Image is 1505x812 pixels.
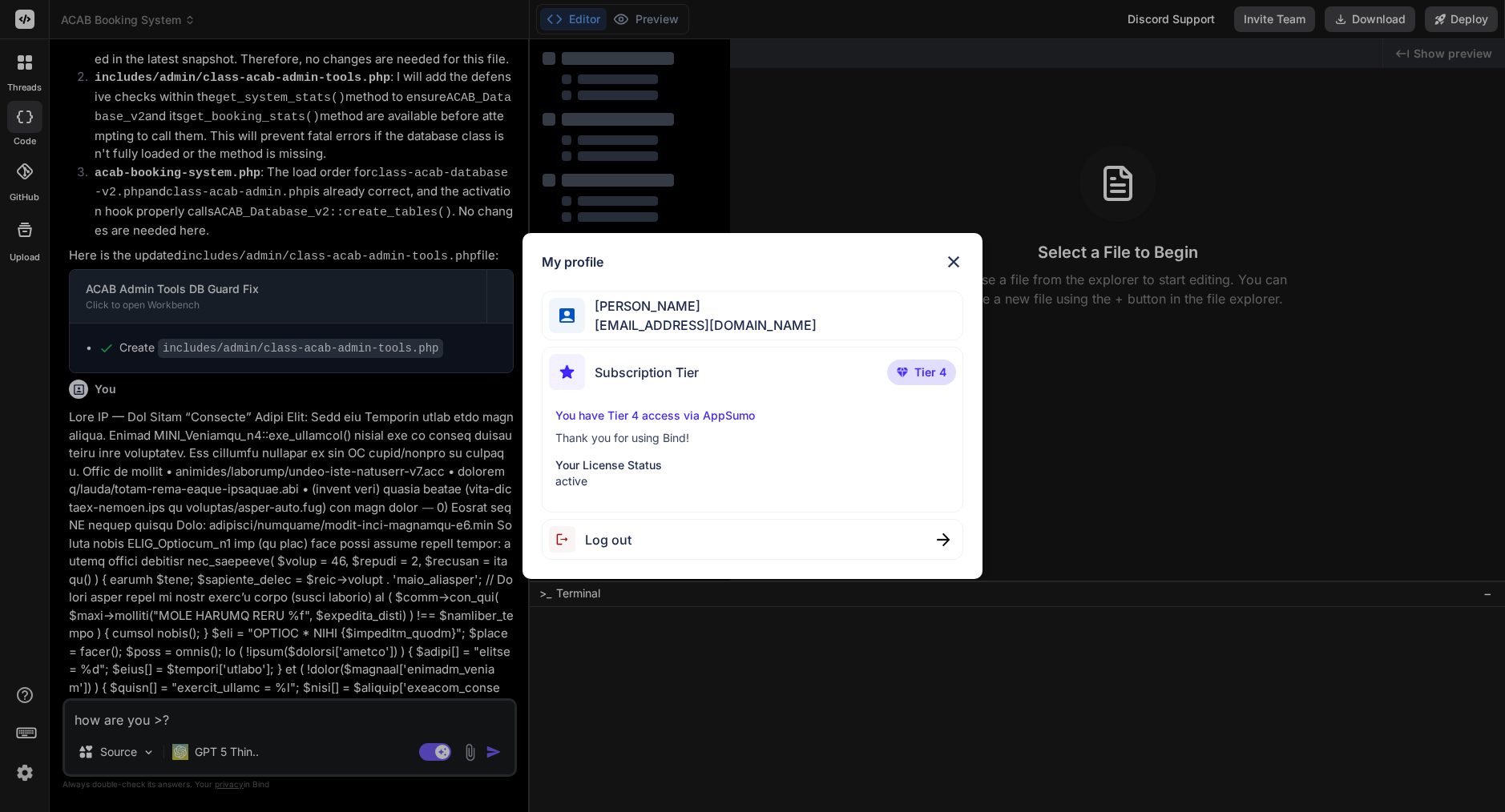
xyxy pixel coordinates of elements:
[542,252,603,271] h1: My profile
[944,252,963,271] img: close
[595,363,699,382] span: Subscription Tier
[937,533,950,546] img: close
[897,368,908,377] img: premium
[555,430,950,446] p: Thank you for using Bind!
[549,526,585,553] img: logout
[585,530,631,549] span: Log out
[914,364,946,380] span: Tier 4
[555,473,950,489] p: active
[559,308,575,324] img: profile
[585,316,817,335] span: [EMAIL_ADDRESS][DOMAIN_NAME]
[549,354,585,390] img: subscription
[585,296,817,316] span: [PERSON_NAME]
[555,408,950,424] p: You have Tier 4 access via AppSumo
[555,457,950,473] p: Your License Status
